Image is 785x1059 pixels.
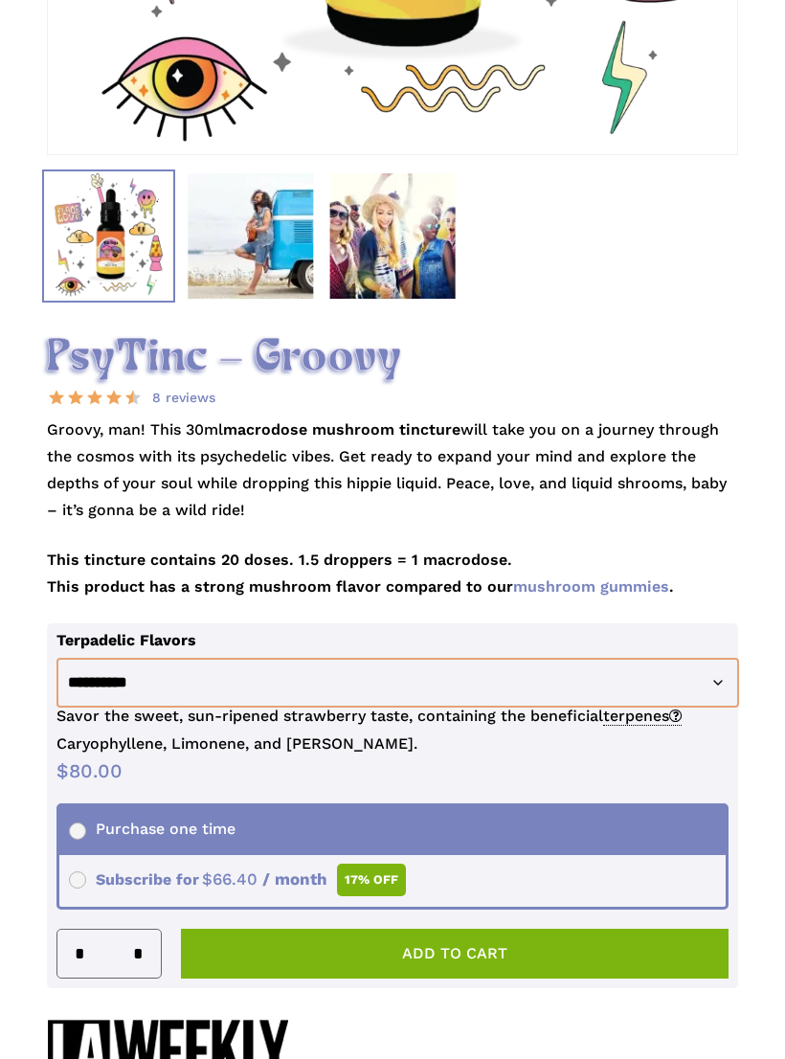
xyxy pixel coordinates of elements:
strong: This product has a strong mushroom flavor compared to our . [47,577,674,596]
strong: macrodose mushroom tincture [223,420,460,439]
span: $ [202,869,213,889]
input: Product quantity [91,930,127,978]
img: Man in denim outfit playing guitar, leaning against a blue van by a body of water. [185,169,317,302]
strong: This tincture contains 20 doses. 1.5 droppers = 1 macrodose. [47,551,512,569]
h2: PsyTinc – Groovy [47,332,738,385]
p: Savor the sweet, sun-ripened strawberry taste, containing the beneficial Caryophyllene, Limonene,... [56,703,729,757]
span: / month [262,869,327,889]
span: $ [56,759,69,782]
img: A group of diverse people smiling and dancing outdoors, wearing casual summer clothing and sungla... [326,169,459,302]
img: Psychedelic mushroom tincture with colorful illustrations. [42,169,174,302]
label: Terpadelic Flavors [56,631,196,649]
a: mushroom gummies [513,577,669,596]
span: Purchase one time [69,820,235,838]
span: terpenes [603,707,682,726]
span: 66.40 [202,869,258,889]
span: Subscribe for [69,870,406,889]
bdi: 80.00 [56,759,123,782]
button: Add to cart [181,929,729,979]
p: Groovy, man! This 30ml will take you on a journey through the cosmos with its psychedelic vibes. ... [47,417,738,547]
